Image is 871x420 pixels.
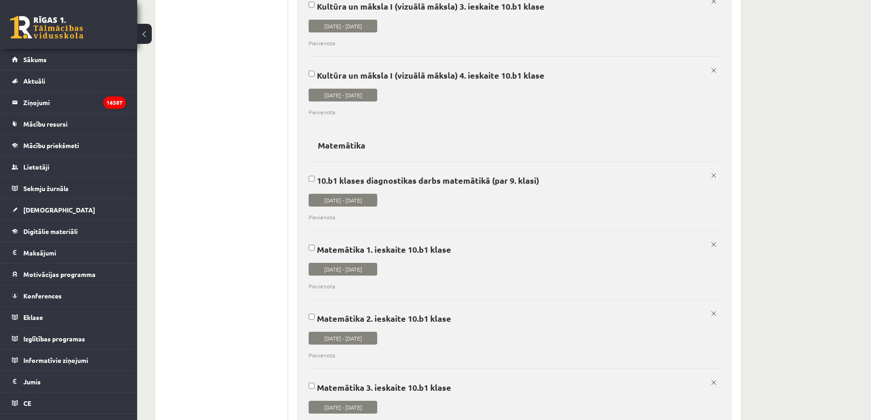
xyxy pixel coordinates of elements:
[12,350,126,371] a: Informatīvie ziņojumi
[23,377,41,386] span: Jumis
[309,263,377,276] span: [DATE] - [DATE]
[23,399,31,407] span: CE
[23,270,96,278] span: Motivācijas programma
[23,206,95,214] span: [DEMOGRAPHIC_DATA]
[12,393,126,414] a: CE
[309,282,713,290] span: Pievienota
[12,371,126,392] a: Jumis
[309,175,315,182] input: 10.b1 klases diagnostikas darbs matemātikā (par 9. klasi) [DATE] - [DATE] Pievienota x
[309,134,374,156] h2: Matemātika
[23,141,79,149] span: Mācību priekšmeti
[12,178,126,199] a: Sekmju žurnāls
[309,332,377,345] span: [DATE] - [DATE]
[309,245,315,251] input: Matemātika 1. ieskaite 10.b1 klase [DATE] - [DATE] Pievienota x
[309,175,713,185] p: 10.b1 klases diagnostikas darbs matemātikā (par 9. klasi)
[12,70,126,91] a: Aktuāli
[10,16,83,39] a: Rīgas 1. Tālmācības vidusskola
[309,314,713,323] p: Matemātika 2. ieskaite 10.b1 klase
[12,264,126,285] a: Motivācijas programma
[309,1,315,8] input: Kultūra un māksla I (vizuālā māksla) 3. ieskaite 10.b1 klase [DATE] - [DATE] Pievienota x
[12,199,126,220] a: [DEMOGRAPHIC_DATA]
[707,64,720,77] a: x
[23,55,47,64] span: Sākums
[309,351,713,359] span: Pievienota
[12,156,126,177] a: Lietotāji
[707,376,720,389] a: x
[103,96,126,109] i: 16387
[12,135,126,156] a: Mācību priekšmeti
[309,70,315,77] input: Kultūra un māksla I (vizuālā māksla) 4. ieskaite 10.b1 klase [DATE] - [DATE] Pievienota x
[12,92,126,113] a: Ziņojumi16387
[23,120,68,128] span: Mācību resursi
[12,113,126,134] a: Mācību resursi
[309,89,377,101] span: [DATE] - [DATE]
[309,194,377,207] span: [DATE] - [DATE]
[707,307,720,320] a: x
[12,285,126,306] a: Konferences
[12,307,126,328] a: Eklase
[23,313,43,321] span: Eklase
[309,70,713,80] p: Kultūra un māksla I (vizuālā māksla) 4. ieskaite 10.b1 klase
[23,242,126,263] legend: Maksājumi
[23,163,49,171] span: Lietotāji
[309,245,713,254] p: Matemātika 1. ieskaite 10.b1 klase
[12,221,126,242] a: Digitālie materiāli
[309,401,377,414] span: [DATE] - [DATE]
[707,169,720,182] a: x
[23,292,62,300] span: Konferences
[309,1,713,11] p: Kultūra un māksla I (vizuālā māksla) 3. ieskaite 10.b1 klase
[309,20,377,32] span: [DATE] - [DATE]
[23,335,85,343] span: Izglītības programas
[309,383,713,392] p: Matemātika 3. ieskaite 10.b1 klase
[12,328,126,349] a: Izglītības programas
[309,314,315,320] input: Matemātika 2. ieskaite 10.b1 klase [DATE] - [DATE] Pievienota x
[23,184,69,192] span: Sekmju žurnāls
[12,242,126,263] a: Maksājumi
[23,92,126,113] legend: Ziņojumi
[309,108,713,116] span: Pievienota
[23,356,88,364] span: Informatīvie ziņojumi
[707,238,720,251] a: x
[309,383,315,389] input: Matemātika 3. ieskaite 10.b1 klase [DATE] - [DATE] Pievienota x
[309,39,713,47] span: Pievienota
[23,77,45,85] span: Aktuāli
[309,213,713,221] span: Pievienota
[12,49,126,70] a: Sākums
[23,227,78,235] span: Digitālie materiāli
